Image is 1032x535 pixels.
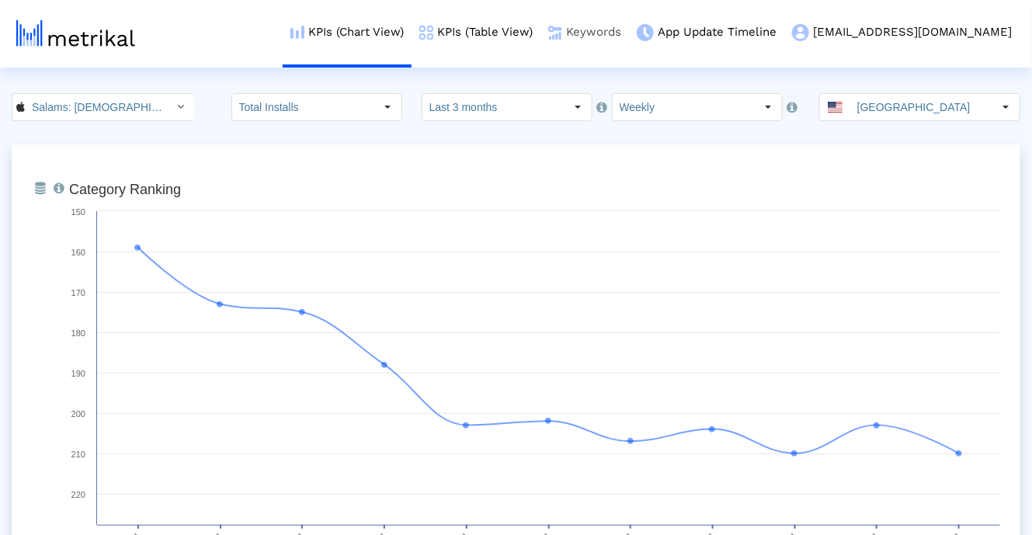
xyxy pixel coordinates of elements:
[792,24,809,41] img: my-account-menu-icon.png
[71,450,85,459] text: 210
[548,26,562,40] img: keywords.png
[565,94,592,120] div: Select
[69,182,181,197] tspan: Category Ranking
[756,94,782,120] div: Select
[71,328,85,338] text: 180
[375,94,401,120] div: Select
[71,409,85,419] text: 200
[419,26,433,40] img: kpi-table-menu-icon.png
[71,288,85,297] text: 170
[71,490,85,499] text: 220
[71,248,85,257] text: 160
[637,24,654,41] img: app-update-menu-icon.png
[290,26,304,39] img: kpi-chart-menu-icon.png
[71,369,85,378] text: 190
[71,207,85,217] text: 150
[993,94,1020,120] div: Select
[16,20,135,47] img: metrical-logo-light.png
[168,94,194,120] div: Select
